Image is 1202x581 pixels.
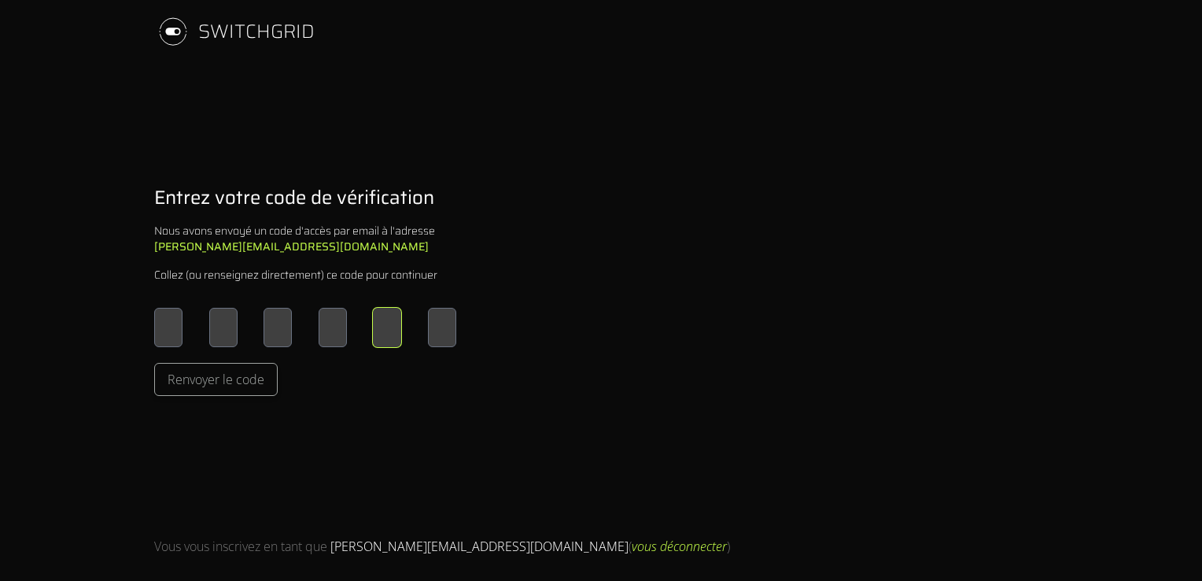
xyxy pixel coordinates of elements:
span: [PERSON_NAME][EMAIL_ADDRESS][DOMAIN_NAME] [330,538,629,555]
div: SWITCHGRID [198,19,315,44]
span: Renvoyer le code [168,370,264,389]
input: Please enter OTP character 2 [209,308,238,347]
b: [PERSON_NAME][EMAIL_ADDRESS][DOMAIN_NAME] [154,238,429,255]
div: Vous vous inscrivez en tant que ( ) [154,537,730,556]
span: vous déconnecter [632,538,727,555]
input: Please enter OTP character 3 [264,308,292,347]
h1: Entrez votre code de vérification [154,185,434,210]
button: Renvoyer le code [154,363,278,396]
input: Please enter OTP character 5 [373,308,401,347]
input: Please enter OTP character 1 [154,308,183,347]
input: Please enter OTP character 6 [428,308,456,347]
div: Nous avons envoyé un code d'accès par email à l'adresse [154,223,456,254]
input: Please enter OTP character 4 [319,308,347,347]
div: Collez (ou renseignez directement) ce code pour continuer [154,267,437,283]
